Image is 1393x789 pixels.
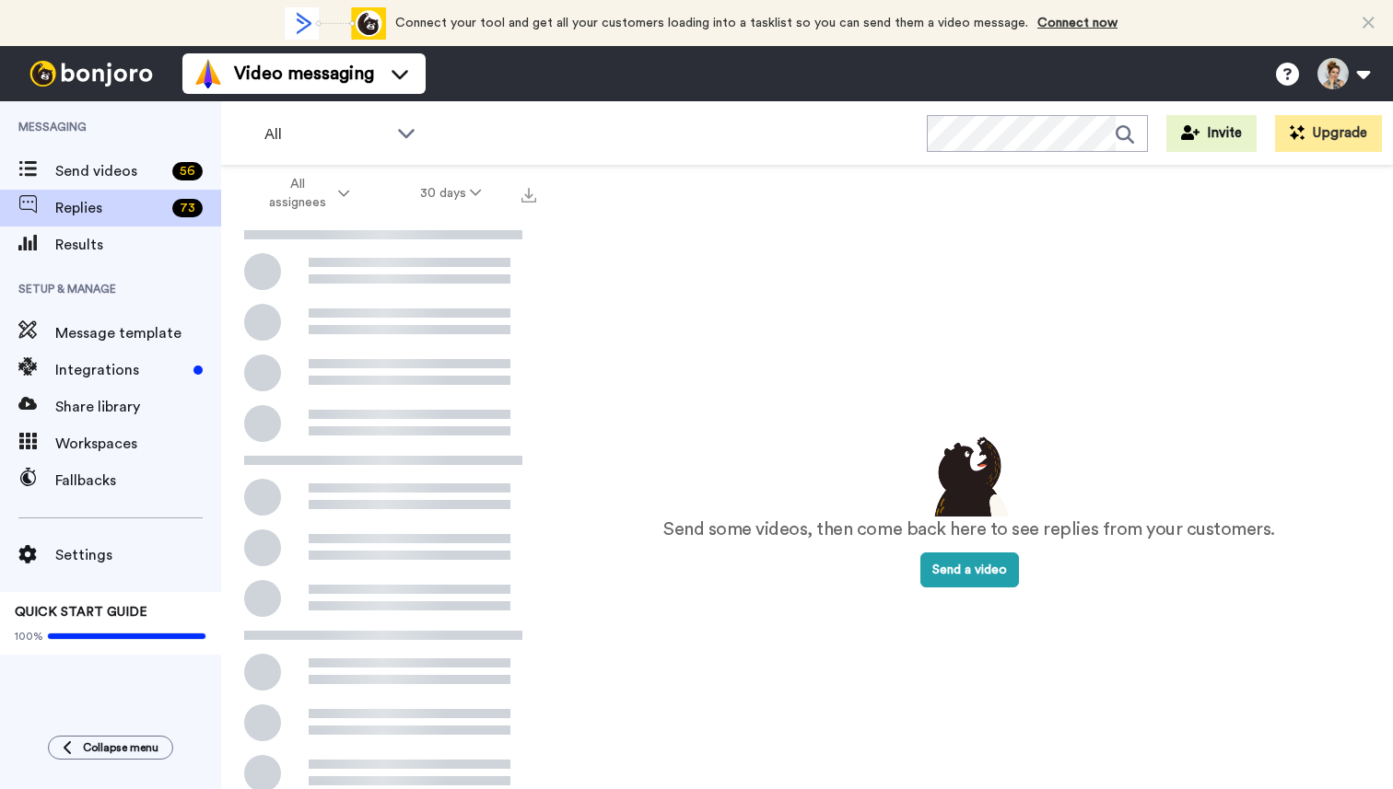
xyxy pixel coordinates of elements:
[48,736,173,760] button: Collapse menu
[923,432,1015,516] img: results-emptystates.png
[22,61,160,87] img: bj-logo-header-white.svg
[15,629,43,644] span: 100%
[920,552,1019,587] button: Send a video
[55,396,221,418] span: Share library
[264,123,388,145] span: All
[172,199,203,217] div: 73
[516,180,542,207] button: Export all results that match these filters now.
[55,197,165,219] span: Replies
[193,59,223,88] img: vm-color.svg
[234,61,374,87] span: Video messaging
[55,234,221,256] span: Results
[55,160,165,182] span: Send videos
[55,359,186,381] span: Integrations
[1166,115,1257,152] button: Invite
[1275,115,1382,152] button: Upgrade
[385,177,517,210] button: 30 days
[521,188,536,203] img: export.svg
[55,433,221,455] span: Workspaces
[83,740,158,755] span: Collapse menu
[55,544,221,566] span: Settings
[225,168,385,219] button: All assignees
[920,563,1019,576] a: Send a video
[663,516,1275,543] p: Send some videos, then come back here to see replies from your customers.
[172,162,203,180] div: 56
[1037,17,1118,29] a: Connect now
[395,17,1028,29] span: Connect your tool and get all your customers loading into a tasklist so you can send them a video...
[285,7,386,40] div: animation
[55,470,221,492] span: Fallbacks
[260,175,334,212] span: All assignees
[15,606,147,619] span: QUICK START GUIDE
[55,322,221,344] span: Message template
